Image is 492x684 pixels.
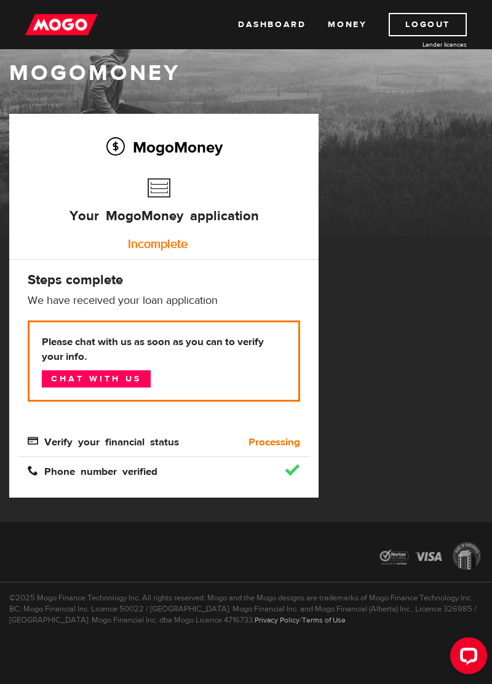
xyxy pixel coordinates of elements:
[25,13,98,36] img: mogo_logo-11ee424be714fa7cbb0f0f49df9e16ec.png
[69,172,259,242] h3: Your MogoMoney application
[238,13,306,36] a: Dashboard
[389,13,467,36] a: Logout
[248,435,300,450] b: Processing
[28,435,179,446] span: Verify your financial status
[42,370,151,388] a: Chat with us
[42,335,286,364] b: Please chat with us as soon as you can to verify your info.
[255,615,300,625] a: Privacy Policy
[369,533,492,583] img: legal-icons-92a2ffecb4d32d839781d1b4e4802d7b.png
[375,40,467,49] a: Lender licences
[328,13,367,36] a: Money
[440,632,492,684] iframe: LiveChat chat widget
[302,615,346,625] a: Terms of Use
[28,293,300,308] p: We have received your loan application
[28,465,157,475] span: Phone number verified
[28,134,300,160] h2: MogoMoney
[28,271,300,288] h4: Steps complete
[9,60,483,86] h1: MogoMoney
[22,232,294,256] div: Incomplete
